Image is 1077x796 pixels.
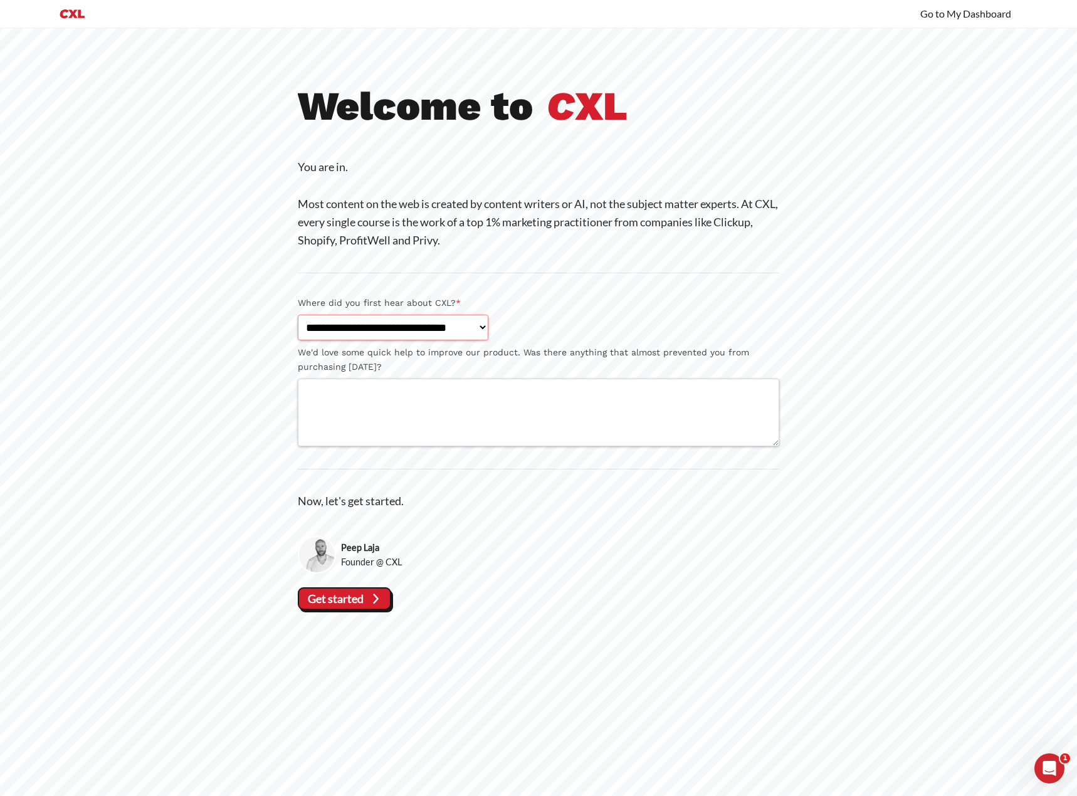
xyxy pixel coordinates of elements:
span: Founder @ CXL [341,555,402,569]
iframe: Intercom live chat [1034,753,1064,783]
label: We'd love some quick help to improve our product. Was there anything that almost prevented you fr... [298,345,779,374]
i: C [547,82,575,130]
p: You are in. Most content on the web is created by content writers or AI, not the subject matter e... [298,158,779,249]
strong: Peep Laja [341,540,402,555]
img: Peep Laja, Founder @ CXL [298,536,336,574]
b: XL [547,82,628,130]
p: Now, let's get started. [298,492,779,510]
label: Where did you first hear about CXL? [298,296,779,310]
span: 1 [1060,753,1070,763]
vaadin-button: Get started [298,587,391,610]
b: Welcome to [298,82,533,130]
